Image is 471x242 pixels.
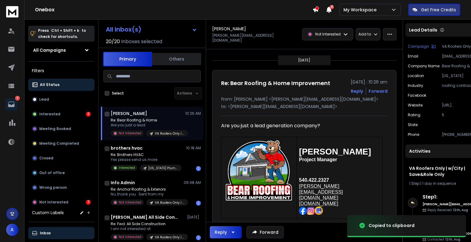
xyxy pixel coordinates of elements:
h1: Re: Bear Roofing & Home Improvement [221,79,330,87]
button: Inbox [28,227,94,239]
p: location [408,73,424,78]
p: [PERSON_NAME][EMAIL_ADDRESS][DOMAIN_NAME] [212,33,298,43]
img: AD_4nXeBnqAYg9iCFyjOyymTrI3meERDPEbgIKWIGlXbPTNOwfZt2BVcfSrBO65tA_QcB9AY46ZBeJ_ujiKZOljRHAgc3ucuY... [315,207,323,215]
p: 9 [15,96,20,101]
button: A [6,224,18,236]
p: Closed [39,156,53,161]
h1: Info Admin [111,180,135,186]
span: Project Manager [299,157,337,162]
button: All Status [28,79,94,91]
button: Closed [28,152,94,164]
div: Forward [369,88,388,94]
button: Campaign [408,44,436,49]
p: 09:48 AM [184,180,201,185]
p: I am not interested at [111,226,184,231]
p: Inbox [40,231,51,236]
p: Get Free Credits [421,7,456,13]
img: AD_4nXfP20mMtME9LiS0d12zfdqxteCPQQ7GHOaaQtZkGAlxbjaUhDS1gS-VqONk6vawc-TxEmrFzYy9x9nJgYxUt-6UfSYlX... [307,207,315,215]
button: Lead [28,93,94,106]
p: rating [408,113,420,117]
div: 7 [86,200,91,205]
button: Not Interested7 [28,196,94,208]
button: Meeting Completed [28,137,94,150]
h1: [PERSON_NAME] [212,26,246,32]
p: My Workspace [343,7,379,13]
p: Interested [119,166,135,170]
span: 20 / 20 [106,38,120,45]
p: Company Name [408,64,439,69]
button: Forward [247,226,284,238]
h1: [PERSON_NAME] All Side Construction [111,214,178,220]
h1: Onebox [35,6,312,13]
div: 1 [196,235,201,240]
p: facebook [408,93,426,98]
p: Re: Anchor Roofing & Exteriors [111,187,184,192]
p: [US_STATE] Plumbing, HVAC - Company Names Optimized [148,166,178,170]
p: Re: Fwd: All Side Construction [111,222,184,226]
label: Select [112,91,124,96]
p: Not Interested [39,200,68,205]
img: logo [6,6,18,17]
span: Ctrl + Shift + k [50,27,80,34]
p: to: <[PERSON_NAME][EMAIL_ADDRESS][DOMAIN_NAME]> [221,103,388,110]
button: Reply [210,226,242,238]
button: Meeting Booked [28,123,94,135]
h1: [PERSON_NAME] [111,110,147,117]
p: from: [PERSON_NAME] <[PERSON_NAME][EMAIL_ADDRESS][DOMAIN_NAME]> [221,96,388,102]
h1: All Campaigns [33,47,66,53]
div: 1 [196,166,201,171]
button: Interested2 [28,108,94,120]
p: Wrong person [39,185,67,190]
div: 1 [196,201,201,206]
img: AD_4nXfwBaBbGqePqeylOA4L_0s9t4fuuA8sz1Z40kxj-MVWK7AStau3Swx2_ROTR9vv-KdXpRe2817EOy6eywp-BGgiTbuZh... [224,139,294,203]
p: 10:26 AM [185,111,201,116]
p: All Status [40,82,59,87]
p: website [408,103,423,108]
p: [DATE] [187,215,201,220]
a: 9 [5,98,17,110]
p: [DATE] [298,58,310,63]
p: 10:18 AM [186,146,201,151]
button: Others [152,52,201,66]
button: Get Free Credits [408,4,460,16]
p: Re: Bear Roofing & Home [111,118,184,123]
p: Re: Brothers HVAC [111,152,182,157]
p: Not Interested [119,200,141,205]
span: [PERSON_NAME] [299,147,371,156]
h3: Inboxes selected [121,38,162,45]
p: Campaign [408,44,429,49]
span: [PERSON_NAME][EMAIL_ADDRESS][DOMAIN_NAME] [299,184,343,200]
div: Copied to clipboard [369,222,415,229]
p: Reply Received [427,208,468,212]
p: Are you just a lead [111,123,184,128]
img: AD_4nXd6JZCy66_4aK37_DVGo8uykFlSc_NF6LpH9mWKQ9mEX_PRxzUq5FXAB_0-QZc8X7yrzF9128pZrBlSuACtGjZ0VSoDz... [299,207,307,215]
button: Primary [103,52,152,66]
button: Wrong person [28,181,94,194]
p: Yes please send us more [111,157,182,162]
p: Interested [39,112,60,117]
p: Not Interested [119,131,141,136]
span: 12th, Aug [453,208,468,212]
div: Reply [215,229,227,235]
span: 1 Step [409,181,419,186]
a: [PERSON_NAME][EMAIL_ADDRESS][DOMAIN_NAME] [299,183,343,201]
p: Lead Details [409,27,437,33]
button: Out of office [28,167,94,179]
p: VA Roofers Only | w/City | Save&Role Only [155,131,184,136]
p: Not Interested [119,235,141,239]
h3: Custom Labels [32,210,64,216]
p: Out of office [39,170,65,175]
p: Phone [408,132,419,137]
p: Not Interested [315,32,341,37]
span: [DOMAIN_NAME] [299,201,338,206]
a: [DOMAIN_NAME] [299,200,338,207]
p: VA Roofers Only | w/City | Save&Role Only [155,235,184,240]
button: Reply [351,88,363,94]
span: 21 [330,5,334,9]
p: No, thank you. Sent from my [111,192,184,197]
p: [DATE] : 10:26 am [351,79,388,85]
h1: brothers hvac [111,145,143,151]
button: All Campaigns [28,44,94,56]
